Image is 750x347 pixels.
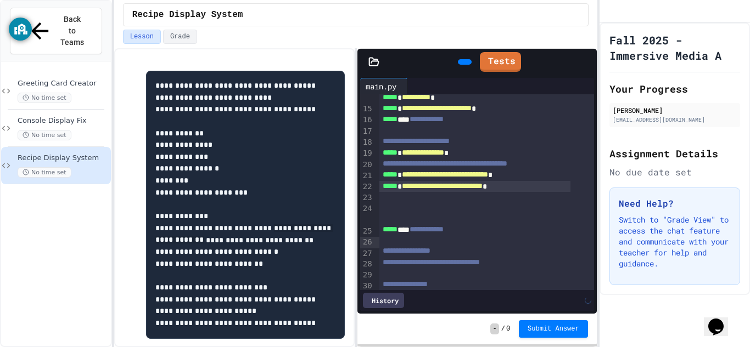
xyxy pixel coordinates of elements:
[519,320,588,338] button: Submit Answer
[360,237,374,248] div: 26
[506,325,510,333] span: 0
[18,153,109,163] span: Recipe Display System
[609,146,740,161] h2: Assignment Details
[10,8,102,54] button: Back to Teams
[9,18,32,41] button: GoGuardian Privacy Information
[490,323,499,334] span: -
[360,281,374,292] div: 30
[360,81,402,92] div: main.py
[501,325,505,333] span: /
[360,115,374,126] div: 16
[613,116,737,124] div: [EMAIL_ADDRESS][DOMAIN_NAME]
[18,79,109,88] span: Greeting Card Creator
[360,137,374,148] div: 18
[480,52,521,72] a: Tests
[360,104,374,115] div: 15
[18,130,71,140] span: No time set
[609,166,740,179] div: No due date set
[360,270,374,281] div: 29
[609,81,740,96] h2: Your Progress
[528,325,579,333] span: Submit Answer
[360,248,374,259] div: 27
[360,78,408,94] div: main.py
[619,214,731,269] p: Switch to "Grade View" to access the chat feature and communicate with your teacher for help and ...
[18,116,109,126] span: Console Display Fix
[704,303,739,336] iframe: chat widget
[59,14,85,48] span: Back to Teams
[360,226,374,237] div: 25
[132,8,243,21] span: Recipe Display System
[163,30,197,44] button: Grade
[363,293,404,308] div: History
[360,181,374,192] div: 22
[360,148,374,159] div: 19
[613,105,737,115] div: [PERSON_NAME]
[619,197,731,210] h3: Need Help?
[18,93,71,103] span: No time set
[360,160,374,170] div: 20
[609,32,740,63] h1: Fall 2025 - Immersive Media A
[360,170,374,181] div: 21
[18,167,71,178] span: No time set
[360,259,374,270] div: 28
[360,203,374,226] div: 24
[360,192,374,203] div: 23
[123,30,161,44] button: Lesson
[360,126,374,137] div: 17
